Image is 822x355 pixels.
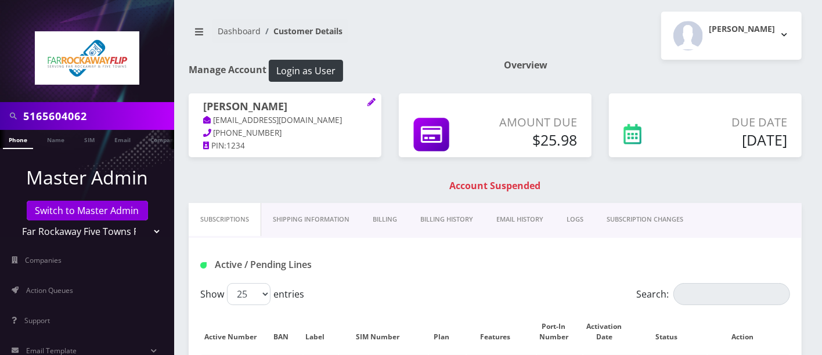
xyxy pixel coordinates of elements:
a: PIN: [203,140,226,152]
a: EMAIL HISTORY [485,203,555,236]
a: Billing [361,203,409,236]
a: LOGS [555,203,595,236]
img: Far Rockaway Five Towns Flip [35,31,139,85]
th: BAN: activate to sort column ascending [272,310,302,354]
h5: [DATE] [684,131,787,148]
th: Features: activate to sort column ascending [467,310,536,354]
span: Action Queues [26,285,73,295]
a: Login as User [266,63,343,76]
th: Active Number: activate to sort column ascending [201,310,271,354]
a: Phone [3,130,33,149]
a: SIM [78,130,100,148]
th: Status: activate to sort column ascending [638,310,707,354]
li: Customer Details [261,25,342,37]
h1: Manage Account [189,60,486,82]
span: [PHONE_NUMBER] [214,128,282,138]
h1: Overview [504,60,802,71]
h1: Active / Pending Lines [200,259,385,270]
th: SIM Number: activate to sort column ascending [339,310,428,354]
button: [PERSON_NAME] [661,12,802,60]
p: Due Date [684,114,787,131]
a: Shipping Information [261,203,361,236]
a: Billing History [409,203,485,236]
span: Support [24,316,50,325]
h1: [PERSON_NAME] [203,100,367,114]
h5: $25.98 [489,131,577,148]
a: Name [41,130,70,148]
input: Search: [673,283,790,305]
a: Switch to Master Admin [27,201,148,220]
h1: Account Suspended [192,180,799,191]
select: Showentries [227,283,271,305]
p: Amount Due [489,114,577,131]
a: Dashboard [218,26,261,37]
a: SUBSCRIPTION CHANGES [595,203,695,236]
img: Active / Pending Lines [200,262,207,269]
label: Search: [636,283,790,305]
label: Show entries [200,283,304,305]
button: Login as User [269,60,343,82]
th: Label: activate to sort column ascending [304,310,338,354]
a: Subscriptions [189,203,261,236]
h2: [PERSON_NAME] [709,24,775,34]
input: Search in Company [23,105,171,127]
a: Email [109,130,136,148]
nav: breadcrumb [189,19,486,52]
th: Action: activate to sort column ascending [708,310,789,354]
span: Companies [26,255,62,265]
th: Plan: activate to sort column ascending [429,310,465,354]
th: Port-In Number: activate to sort column ascending [537,310,582,354]
a: [EMAIL_ADDRESS][DOMAIN_NAME] [203,115,342,126]
th: Activation Date: activate to sort column ascending [583,310,636,354]
a: Company [145,130,183,148]
span: 1234 [226,140,245,151]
